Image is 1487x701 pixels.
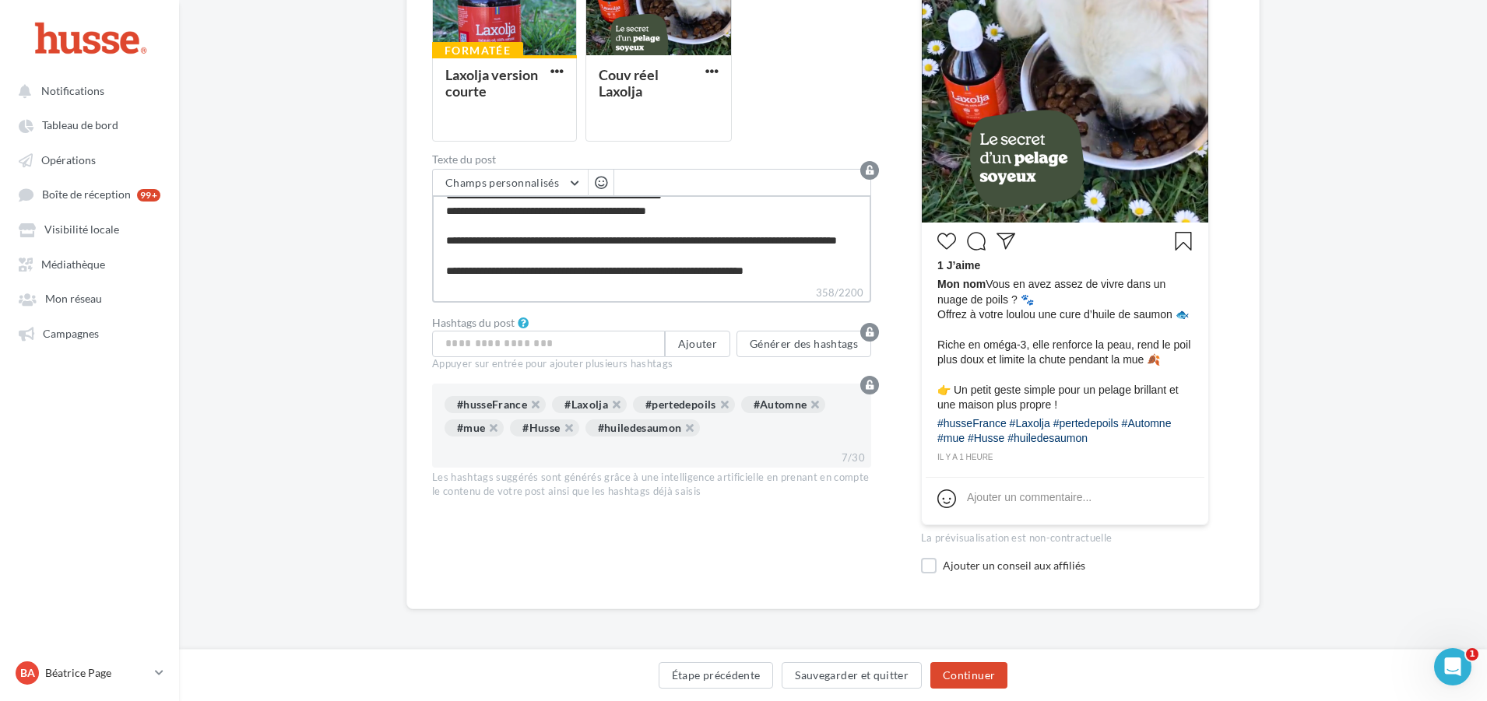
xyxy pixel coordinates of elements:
[432,154,871,165] label: Texte du post
[43,327,99,340] span: Campagnes
[42,188,131,202] span: Boîte de réception
[433,170,588,196] button: Champs personnalisés
[42,119,118,132] span: Tableau de bord
[665,331,730,357] button: Ajouter
[9,145,170,173] a: Opérations
[9,110,170,138] a: Tableau de bord
[9,180,170,209] a: Boîte de réception 99+
[41,153,96,166] span: Opérations
[445,396,546,413] div: #husseFrance
[937,416,1193,450] div: #husseFrance #Laxolja #pertedepoils #Automne #mue #Husse #huiledesaumon
[20,665,35,681] span: Ba
[445,419,504,436] div: #mue
[937,489,956,508] svg: Emoji
[585,419,701,436] div: #huiledesaumon
[9,319,170,347] a: Campagnes
[937,232,956,251] svg: J’aime
[44,223,119,237] span: Visibilité locale
[1434,648,1471,685] iframe: Intercom live chat
[432,471,871,499] div: Les hashtags suggérés sont générés grâce à une intelligence artificielle en prenant en compte le ...
[736,331,871,357] button: Générer des hashtags
[921,525,1209,545] div: La prévisualisation est non-contractuelle
[633,396,735,413] div: #pertedepoils
[45,665,149,681] p: Béatrice Page
[432,42,523,59] div: Formatée
[937,450,1193,464] div: il y a 1 heure
[782,662,922,689] button: Sauvegarder et quitter
[45,293,102,306] span: Mon réseau
[937,258,1193,277] div: 1 J’aime
[943,558,1209,573] div: Ajouter un conseil aux affiliés
[12,658,167,688] a: Ba Béatrice Page
[741,396,826,413] div: #Automne
[937,278,986,290] span: Mon nom
[659,662,774,689] button: Étape précédente
[432,357,871,371] div: Appuyer sur entrée pour ajouter plusieurs hashtags
[445,66,538,99] div: Laxolja version courte
[937,277,1193,412] span: Vous en avez assez de vivre dans un nuage de poils ? 🐾 Offrez à votre loulou une cure d’huile de ...
[1466,648,1478,661] span: 1
[552,396,627,413] div: #Laxolja
[9,250,170,278] a: Médiathèque
[137,189,160,202] div: 99+
[9,284,170,312] a: Mon réseau
[599,66,659,99] div: Couv réel Laxolja
[445,176,559,189] span: Champs personnalisés
[9,76,163,104] button: Notifications
[930,662,1007,689] button: Continuer
[9,215,170,243] a: Visibilité locale
[432,317,515,328] label: Hashtags du post
[41,84,104,97] span: Notifications
[510,419,578,436] div: #Husse
[967,490,1092,505] div: Ajouter un commentaire...
[967,232,986,251] svg: Commenter
[835,448,871,468] div: 7/30
[997,232,1015,251] svg: Partager la publication
[1174,232,1193,251] svg: Enregistrer
[41,258,105,271] span: Médiathèque
[432,285,871,303] label: 358/2200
